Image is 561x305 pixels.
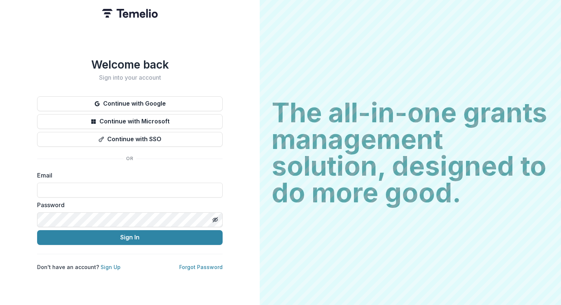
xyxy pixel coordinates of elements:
button: Continue with SSO [37,132,223,147]
a: Sign Up [101,264,121,270]
button: Continue with Google [37,96,223,111]
a: Forgot Password [179,264,223,270]
button: Toggle password visibility [209,214,221,226]
p: Don't have an account? [37,263,121,271]
button: Continue with Microsoft [37,114,223,129]
h2: Sign into your account [37,74,223,81]
label: Email [37,171,218,180]
button: Sign In [37,230,223,245]
h1: Welcome back [37,58,223,71]
img: Temelio [102,9,158,18]
label: Password [37,200,218,209]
